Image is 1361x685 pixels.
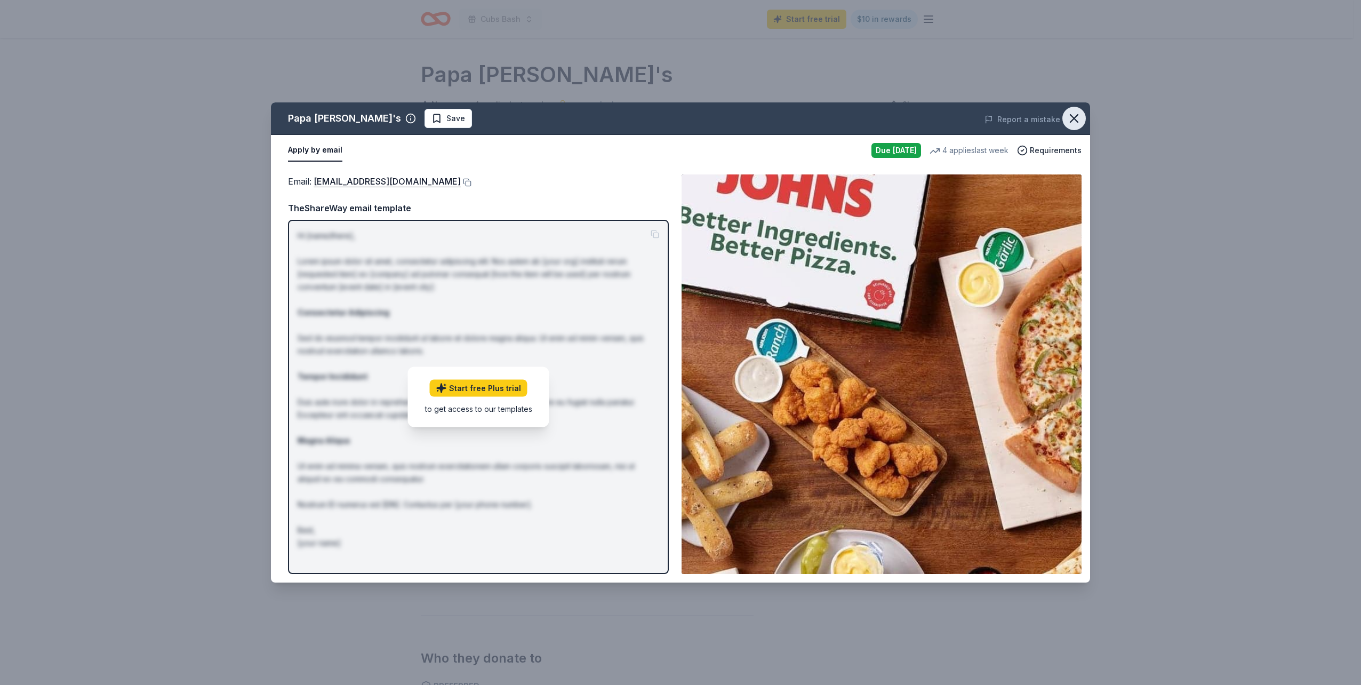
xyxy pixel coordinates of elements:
[298,229,659,549] p: Hi [name/there], Lorem ipsum dolor sit amet, consectetur adipiscing elit. Nos autem ab [your org]...
[1017,144,1082,157] button: Requirements
[430,379,527,396] a: Start free Plus trial
[288,139,342,162] button: Apply by email
[446,112,465,125] span: Save
[425,403,532,414] div: to get access to our templates
[298,436,350,445] strong: Magna Aliqua
[1030,144,1082,157] span: Requirements
[314,174,461,188] a: [EMAIL_ADDRESS][DOMAIN_NAME]
[288,201,669,215] div: TheShareWay email template
[682,174,1082,574] img: Image for Papa John's
[288,110,401,127] div: Papa [PERSON_NAME]'s
[298,372,367,381] strong: Tempor Incididunt
[288,176,461,187] span: Email :
[871,143,921,158] div: Due [DATE]
[930,144,1008,157] div: 4 applies last week
[984,113,1060,126] button: Report a mistake
[425,109,472,128] button: Save
[298,308,389,317] strong: Consectetur Adipiscing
